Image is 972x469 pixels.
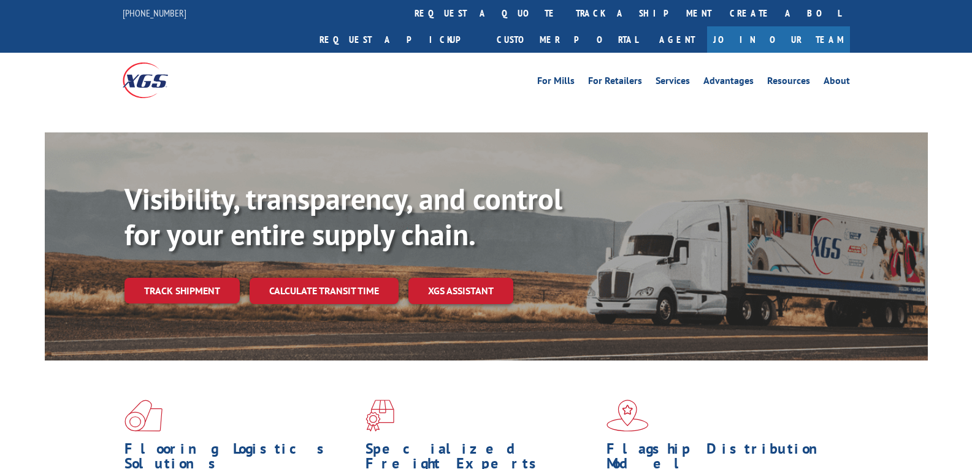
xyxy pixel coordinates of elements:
[824,76,850,90] a: About
[124,278,240,303] a: Track shipment
[647,26,707,53] a: Agent
[488,26,647,53] a: Customer Portal
[656,76,690,90] a: Services
[250,278,399,304] a: Calculate transit time
[537,76,575,90] a: For Mills
[767,76,810,90] a: Resources
[124,400,163,432] img: xgs-icon-total-supply-chain-intelligence-red
[123,7,186,19] a: [PHONE_NUMBER]
[310,26,488,53] a: Request a pickup
[707,26,850,53] a: Join Our Team
[408,278,513,304] a: XGS ASSISTANT
[588,76,642,90] a: For Retailers
[124,180,562,253] b: Visibility, transparency, and control for your entire supply chain.
[365,400,394,432] img: xgs-icon-focused-on-flooring-red
[703,76,754,90] a: Advantages
[607,400,649,432] img: xgs-icon-flagship-distribution-model-red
